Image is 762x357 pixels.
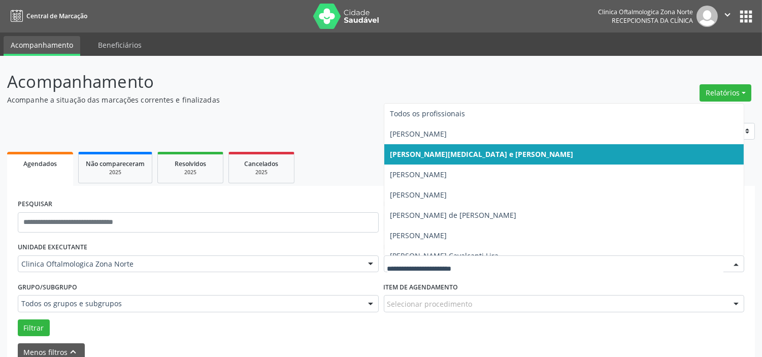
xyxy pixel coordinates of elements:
label: UNIDADE EXECUTANTE [18,240,87,255]
div: 2025 [86,169,145,176]
span: Recepcionista da clínica [612,16,693,25]
i:  [722,9,733,20]
span: [PERSON_NAME] [390,190,447,200]
span: Todos os grupos e subgrupos [21,299,358,309]
span: Cancelados [245,159,279,168]
span: Central de Marcação [26,12,87,20]
label: PESQUISAR [18,197,52,212]
button: Filtrar [18,319,50,337]
span: [PERSON_NAME] Cavalcanti Lira [390,251,499,261]
button:  [718,6,737,27]
div: 2025 [165,169,216,176]
span: Não compareceram [86,159,145,168]
span: Todos os profissionais [390,109,466,118]
p: Acompanhamento [7,69,531,94]
span: [PERSON_NAME] [390,170,447,179]
label: Item de agendamento [384,279,458,295]
button: Relatórios [700,84,751,102]
button: apps [737,8,755,25]
span: Selecionar procedimento [387,299,473,309]
a: Central de Marcação [7,8,87,24]
a: Acompanhamento [4,36,80,56]
span: Clinica Oftalmologica Zona Norte [21,259,358,269]
div: 2025 [236,169,287,176]
p: Acompanhe a situação das marcações correntes e finalizadas [7,94,531,105]
span: Resolvidos [175,159,206,168]
span: Agendados [23,159,57,168]
div: Clinica Oftalmologica Zona Norte [598,8,693,16]
span: [PERSON_NAME] [390,129,447,139]
span: [PERSON_NAME][MEDICAL_DATA] e [PERSON_NAME] [390,149,574,159]
span: [PERSON_NAME] [390,231,447,240]
span: [PERSON_NAME] de [PERSON_NAME] [390,210,517,220]
a: Beneficiários [91,36,149,54]
img: img [697,6,718,27]
label: Grupo/Subgrupo [18,279,77,295]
